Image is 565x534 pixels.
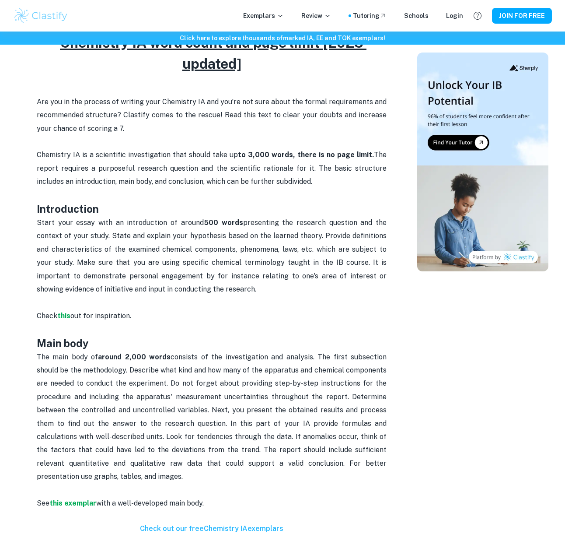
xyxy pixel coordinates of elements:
u: [2025 updated] [182,35,367,72]
strong: Introduction [37,203,99,215]
span: Check [37,312,57,320]
p: Exemplars [243,11,284,21]
span: See [37,499,49,507]
a: Login [446,11,463,21]
h6: Click here to explore thousands of marked IA, EE and TOK exemplars ! [2,33,563,43]
button: Help and Feedback [470,8,485,23]
u: Chemistry IA word count and page limit [60,35,320,51]
p: Review [301,11,331,21]
span: out for inspiration. [70,312,131,320]
span: Are you in the process of writing your Chemistry IA and you’re not sure about the formal requirem... [37,98,388,133]
a: this [57,312,70,320]
a: this exemplar [49,499,96,507]
span: with a well-developed main body. [96,499,204,507]
a: Tutoring [353,11,387,21]
strong: here is no page limit. [301,151,374,159]
strong: 500 words [204,218,243,227]
span: Chemistry IA is a scientific investigation that should take up [37,151,301,159]
h6: Check out our free Chemistry IA exemplars [37,523,387,534]
img: Thumbnail [417,53,548,271]
img: Clastify logo [13,7,69,25]
strong: around 2,000 words [98,353,171,361]
button: JOIN FOR FREE [492,8,552,24]
a: Schools [404,11,429,21]
span: Start your essay with an introduction of around presenting the research question and the context ... [37,218,388,293]
span: The main body of consists of the investigation and analysis. The first subsection should be the m... [37,353,388,481]
strong: Main body [37,337,89,349]
span: The report requires a purposeful research question and the scientific rationale for it. The basic... [37,151,388,186]
strong: to 3,000 words, t [238,151,301,159]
